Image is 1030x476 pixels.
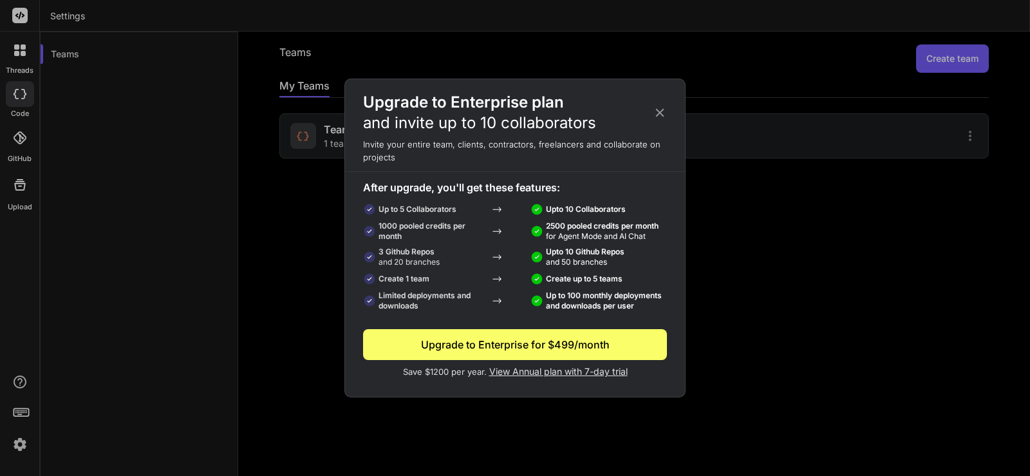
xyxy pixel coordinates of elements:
p: 2500 pooled credits per month [546,221,659,242]
span: and invite up to 10 collaborators [363,113,596,132]
h2: Upgrade to Enterprise plan [363,92,596,133]
p: Create 1 team [379,274,429,284]
p: Up to 100 monthly deployments and downloads per user [546,290,667,311]
p: Create up to 5 teams [546,274,623,284]
p: 1000 pooled credits per month [379,221,485,242]
p: Limited deployments and downloads [379,290,485,311]
p: After upgrade, you'll get these features: [363,180,667,195]
p: Up to 5 Collaborators [379,204,456,214]
button: Upgrade to Enterprise for $499/month [363,329,667,360]
span: View Annual plan with 7-day trial [489,366,628,377]
div: Upgrade to Enterprise for $499/month [363,337,667,352]
p: 3 Github Repos [379,247,440,267]
span: and 50 branches [546,257,607,267]
p: Invite your entire team, clients, contractors, freelancers and collaborate on projects [345,138,685,164]
span: for Agent Mode and AI Chat [546,231,646,241]
p: Upto 10 Github Repos [546,247,624,267]
span: and 20 branches [379,257,440,267]
p: Upto 10 Collaborators [546,204,626,214]
p: Save $1200 per year. [363,365,667,379]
